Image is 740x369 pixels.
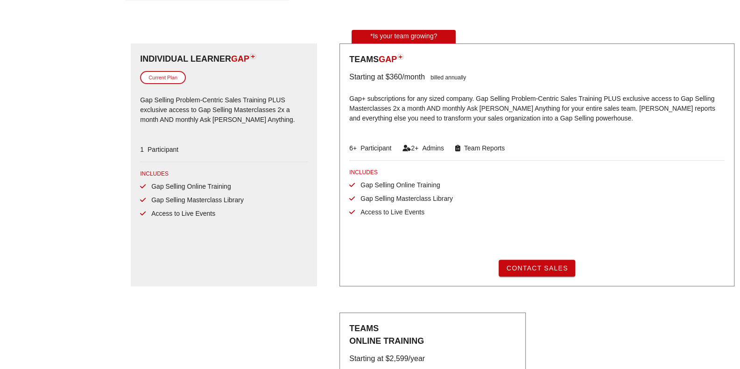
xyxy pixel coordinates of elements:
div: *Is your team growing? [352,30,456,43]
span: 2+ [411,144,418,152]
span: Access to Live Events [146,210,215,217]
span: Gap Selling Masterclass Library [355,195,453,202]
span: Access to Live Events [355,208,424,216]
div: billed annually [425,71,466,83]
div: Current Plan [140,71,186,85]
div: Starting at $2,599 [349,353,408,364]
img: plan-icon [397,53,404,60]
p: Gap Selling Problem-Centric Sales Training PLUS exclusive access to Gap Selling Masterclasses 2x ... [140,90,308,132]
span: 1 [140,146,144,153]
div: Starting at $360 [349,71,402,83]
div: /year [408,353,425,364]
span: Gap Selling Online Training [355,181,440,189]
span: Admins [418,144,444,152]
span: Participant [144,146,178,153]
div: INCLUDES [349,168,725,177]
div: INCLUDES [140,170,308,178]
img: plan-icon [249,53,256,59]
div: /month [402,71,425,83]
span: Gap Selling Masterclass Library [146,196,244,204]
div: ONLINE TRAINING [349,335,516,348]
span: GAP [379,55,397,64]
span: 6+ [349,144,357,152]
span: Gap Selling Online Training [146,183,231,190]
span: Participant [357,144,391,152]
span: GAP [231,54,249,64]
span: Team Reports [460,144,505,152]
span: Contact Sales [506,264,568,272]
button: Contact Sales [499,260,576,277]
p: Gap+ subscriptions for any sized company. Gap Selling Problem-Centric Sales Training PLUS exclusi... [349,88,725,130]
div: Individual Learner [140,53,308,65]
div: Teams [349,322,516,348]
div: Teams [349,53,725,66]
